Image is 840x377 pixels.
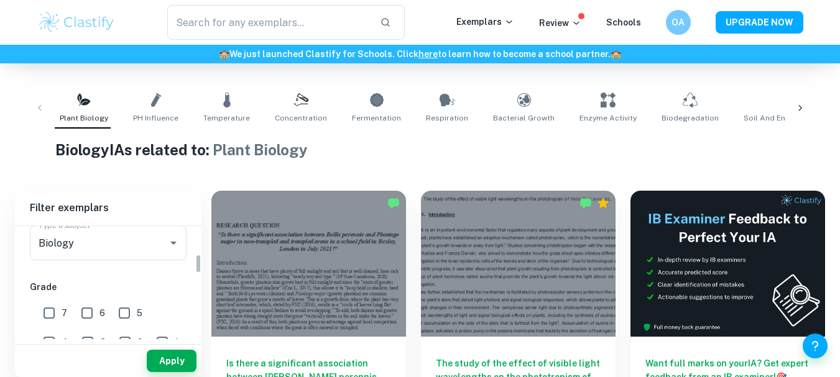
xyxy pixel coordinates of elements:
h6: Grade [30,280,187,294]
div: Premium [597,197,609,209]
p: Exemplars [456,15,514,29]
span: 🏫 [219,49,229,59]
span: Biodegradation [662,112,719,124]
button: OA [666,10,691,35]
span: Respiration [426,112,468,124]
h6: OA [671,16,685,29]
button: UPGRADE NOW [716,11,803,34]
span: 1 [175,335,178,349]
button: Open [165,234,182,252]
span: Plant Biology [60,112,108,124]
span: Enzyme Activity [579,112,637,124]
button: Apply [147,350,196,372]
h6: We just launched Clastify for Schools. Click to learn how to become a school partner. [2,47,838,61]
input: Search for any exemplars... [167,5,371,40]
span: 7 [62,306,67,320]
button: Help and Feedback [803,334,828,358]
span: Bacterial Growth [493,112,555,124]
span: 6 [99,306,105,320]
span: 3 [100,335,106,349]
span: Temperature [203,112,250,124]
h6: Filter exemplars [15,191,201,225]
span: pH Influence [133,112,178,124]
img: Marked [579,197,592,209]
span: 5 [137,306,142,320]
span: 4 [62,335,68,349]
a: Schools [606,17,641,27]
span: 🏫 [611,49,621,59]
img: Thumbnail [630,191,825,337]
span: Fermentation [352,112,401,124]
h1: Biology IAs related to: [55,139,785,161]
span: Concentration [275,112,327,124]
a: here [418,49,438,59]
img: Marked [387,197,400,209]
span: 2 [137,335,142,349]
span: Plant Biology [213,141,308,158]
p: Review [539,16,581,30]
img: Clastify logo [37,10,116,35]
